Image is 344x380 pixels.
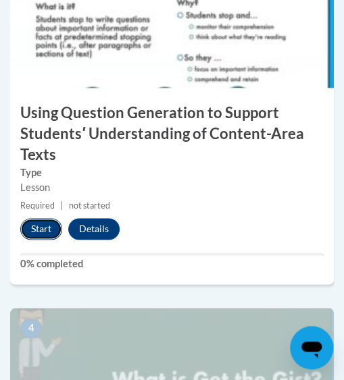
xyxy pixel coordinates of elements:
[20,256,324,271] label: 0% completed
[68,200,109,211] span: not started
[60,200,63,211] span: |
[20,218,62,240] button: Start
[20,165,324,180] label: Type
[290,326,333,369] iframe: Button to launch messaging window
[20,318,42,338] span: 4
[20,180,324,195] div: Lesson
[10,103,334,165] h3: Using Question Generation to Support Studentsʹ Understanding of Content-Area Texts
[20,200,55,211] span: Required
[68,218,120,240] button: Details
